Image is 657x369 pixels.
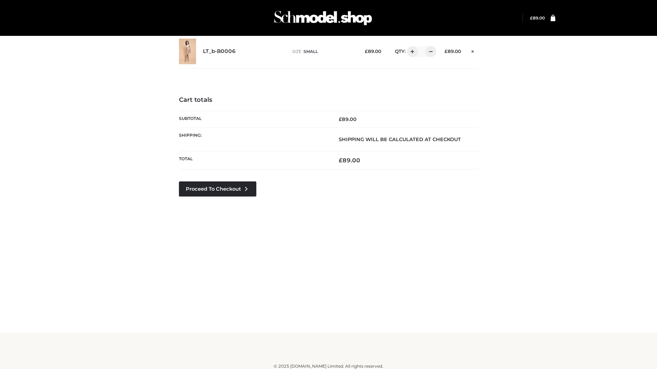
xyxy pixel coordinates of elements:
[530,15,533,20] span: £
[339,116,357,122] bdi: 89.00
[339,157,360,164] bdi: 89.00
[179,127,328,151] th: Shipping:
[292,49,354,55] p: size :
[203,48,236,55] a: LT_b-B0006
[179,111,328,127] th: Subtotal
[339,116,342,122] span: £
[445,49,461,54] bdi: 89.00
[339,157,343,164] span: £
[468,46,478,55] a: Remove this item
[530,15,545,20] bdi: 89.00
[304,49,318,54] span: SMALL
[339,136,461,142] strong: Shipping will be calculated at checkout
[445,49,448,54] span: £
[179,96,478,104] h4: Cart totals
[272,4,374,31] img: Schmodel Admin 964
[388,46,434,57] div: QTY:
[365,49,381,54] bdi: 89.00
[179,151,328,169] th: Total
[530,15,545,20] a: £89.00
[365,49,368,54] span: £
[179,39,196,64] img: LT_b-B0006 - SMALL
[179,181,256,196] a: Proceed to Checkout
